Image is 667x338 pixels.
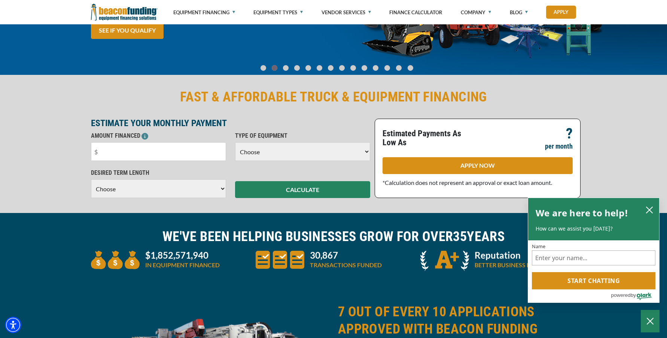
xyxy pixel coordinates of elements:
[383,179,552,186] span: *Calculation does not represent an approval or exact loan amount.
[371,65,380,71] a: Go To Slide 10
[532,244,655,249] label: Name
[643,204,655,215] button: close chatbox
[420,251,469,271] img: A + icon
[281,65,290,71] a: Go To Slide 2
[528,198,660,303] div: olark chatbox
[310,251,382,260] p: 30,867
[5,317,21,333] div: Accessibility Menu
[532,250,655,265] input: Name
[91,119,370,128] p: ESTIMATE YOUR MONTHLY PAYMENT
[91,131,226,140] p: AMOUNT FINANCED
[145,251,220,260] p: $1,852,571,940
[475,251,551,260] p: Reputation
[91,228,576,245] h2: WE'VE BEEN HELPING BUSINESSES GROW FOR OVER YEARS
[394,65,403,71] a: Go To Slide 12
[641,310,660,332] button: Close Chatbox
[91,251,140,269] img: three money bags to convey large amount of equipment financed
[292,65,301,71] a: Go To Slide 3
[259,65,268,71] a: Go To Slide 0
[91,168,226,177] p: DESIRED TERM LENGTH
[315,65,324,71] a: Go To Slide 5
[631,290,636,300] span: by
[91,88,576,106] h2: FAST & AFFORDABLE TRUCK & EQUIPMENT FINANCING
[348,65,357,71] a: Go To Slide 8
[338,303,576,338] h2: 7 OUT OF EVERY 10 APPLICATIONS APPROVED WITH BEACON FUNDING
[383,157,573,174] a: APPLY NOW
[536,205,628,220] h2: We are here to help!
[310,261,382,270] p: TRANSACTIONS FUNDED
[360,65,369,71] a: Go To Slide 9
[91,22,164,39] a: SEE IF YOU QUALIFY
[406,65,415,71] a: Go To Slide 13
[91,142,226,161] input: $
[566,129,573,138] p: ?
[235,131,370,140] p: TYPE OF EQUIPMENT
[326,65,335,71] a: Go To Slide 6
[304,65,313,71] a: Go To Slide 4
[453,229,467,244] span: 35
[475,261,551,270] p: BETTER BUSINESS BUREAU
[337,65,346,71] a: Go To Slide 7
[145,261,220,270] p: IN EQUIPMENT FINANCED
[256,251,304,269] img: three document icons to convery large amount of transactions funded
[545,142,573,151] p: per month
[611,290,659,302] a: Powered by Olark - open in a new tab
[532,272,655,289] button: Start chatting
[383,65,392,71] a: Go To Slide 11
[383,129,473,147] p: Estimated Payments As Low As
[536,225,652,232] p: How can we assist you [DATE]?
[270,65,279,71] a: Go To Slide 1
[235,181,370,198] button: CALCULATE
[546,6,576,19] a: Apply
[611,290,630,300] span: powered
